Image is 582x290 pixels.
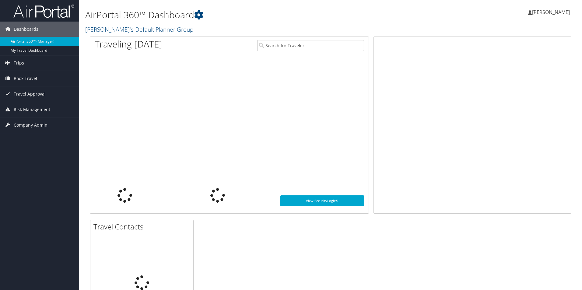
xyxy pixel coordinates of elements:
[14,71,37,86] span: Book Travel
[93,222,193,232] h2: Travel Contacts
[14,117,47,133] span: Company Admin
[532,9,570,16] span: [PERSON_NAME]
[85,9,412,21] h1: AirPortal 360™ Dashboard
[13,4,74,18] img: airportal-logo.png
[85,25,195,33] a: [PERSON_NAME]'s Default Planner Group
[14,102,50,117] span: Risk Management
[528,3,576,21] a: [PERSON_NAME]
[257,40,364,51] input: Search for Traveler
[14,55,24,71] span: Trips
[14,86,46,102] span: Travel Approval
[14,22,38,37] span: Dashboards
[280,195,364,206] a: View SecurityLogic®
[95,38,162,51] h1: Traveling [DATE]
